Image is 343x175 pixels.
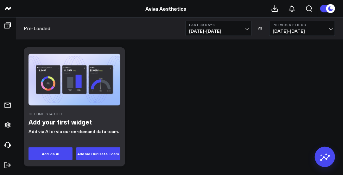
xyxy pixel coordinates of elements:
[29,112,120,116] div: Getting Started
[186,21,251,36] button: Last 30 Days[DATE]-[DATE]
[273,29,332,34] span: [DATE] - [DATE]
[29,147,73,160] button: Add via AI
[269,21,335,36] button: Previous Period[DATE]-[DATE]
[146,5,187,12] a: Aviva Aesthetics
[24,25,50,32] a: Pre-Loaded
[189,29,248,34] span: [DATE] - [DATE]
[255,26,266,30] div: VS
[2,159,14,171] a: Log Out
[189,23,248,27] b: Last 30 Days
[29,117,120,127] h2: Add your first widget
[76,147,120,160] button: Add via Our Data Team
[273,23,332,27] b: Previous Period
[29,128,120,135] p: Add via AI or via our on-demand data team.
